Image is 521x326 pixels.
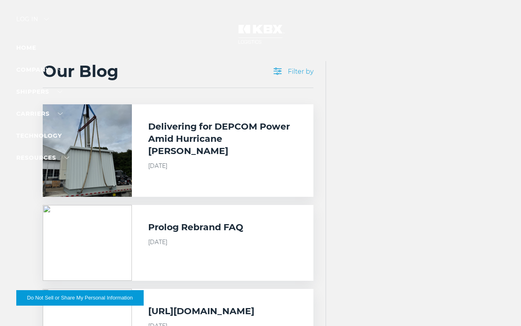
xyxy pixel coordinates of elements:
a: Prolog Rebrand FAQ [DATE] [43,205,313,281]
div: Log in [16,16,49,28]
a: Technology [16,132,62,139]
h3: Prolog Rebrand FAQ [148,221,243,233]
a: RESOURCES [16,154,69,161]
span: Filter by [274,68,313,75]
button: Do Not Sell or Share My Personal Information [16,290,144,306]
img: kbx logo [230,16,291,52]
img: filter [274,68,282,75]
a: Carriers [16,110,63,117]
img: arrow [44,18,49,20]
span: [DATE] [148,161,297,170]
iframe: Chat Widget [480,287,521,326]
h3: [URL][DOMAIN_NAME] [148,305,254,317]
a: SHIPPERS [16,88,62,95]
a: Home [16,44,36,51]
a: Company [16,66,63,73]
span: [DATE] [148,238,297,247]
img: Delivering for DEPCOM Amid Hurricane Milton [43,104,132,197]
h3: Delivering for DEPCOM Power Amid Hurricane [PERSON_NAME] [148,121,297,157]
a: Delivering for DEPCOM Amid Hurricane Milton Delivering for DEPCOM Power Amid Hurricane [PERSON_NA... [43,104,313,197]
